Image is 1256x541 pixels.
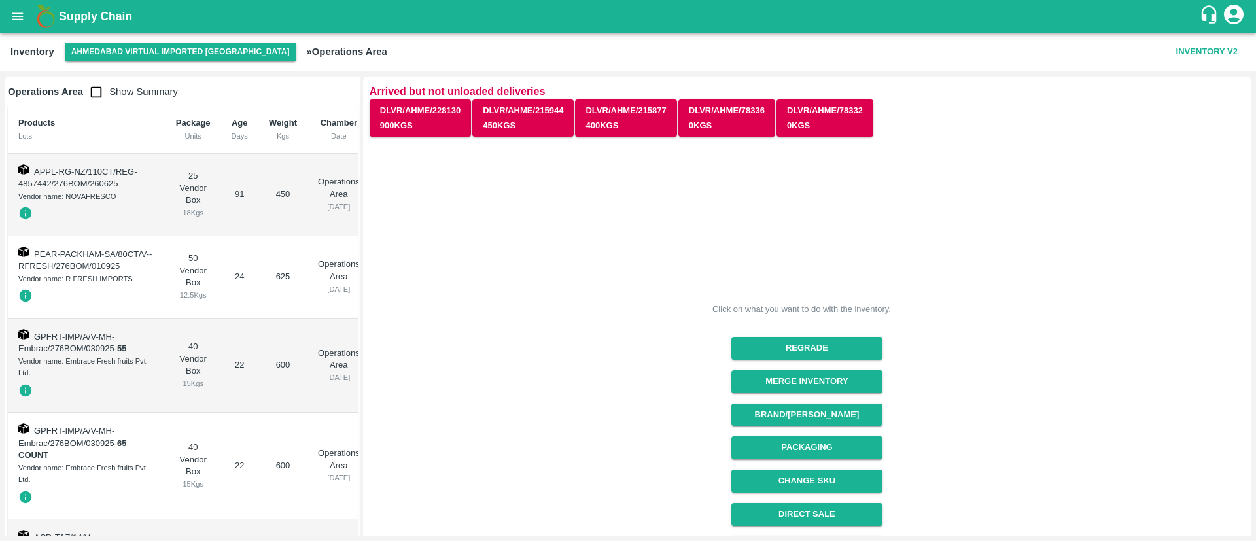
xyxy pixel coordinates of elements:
button: Merge Inventory [731,370,882,393]
span: 600 [276,360,290,370]
span: GPFRT-IMP/A/V-MH-Embrac/276BOM/030925 [18,426,114,448]
b: Chamber [321,118,357,128]
button: Change SKU [731,470,882,493]
strong: 55 [117,343,126,353]
div: 50 Vendor Box [176,253,211,301]
div: [DATE] [318,201,360,213]
div: Lots [18,130,155,142]
b: Supply Chain [59,10,132,23]
div: [DATE] [318,472,360,483]
a: Supply Chain [59,7,1199,26]
div: Vendor name: R FRESH IMPORTS [18,273,155,285]
span: APPL-RG-NZ/110CT/REG-4857442/276BOM/260625 [18,167,137,189]
button: Packaging [731,436,882,459]
div: Days [232,130,248,142]
div: Vendor name: Embrace Fresh fruits Pvt. Ltd. [18,462,155,486]
b: Products [18,118,55,128]
td: 22 [221,319,258,413]
div: Kgs [269,130,297,142]
p: Operations Area [318,347,360,372]
div: 12.5 Kgs [176,289,211,301]
p: Operations Area [318,258,360,283]
div: Vendor name: Embrace Fresh fruits Pvt. Ltd. [18,355,155,379]
div: 40 Vendor Box [176,341,211,389]
button: Direct Sale [731,503,882,526]
button: Brand/[PERSON_NAME] [731,404,882,427]
img: box [18,423,29,434]
div: 15 Kgs [176,478,211,490]
td: 91 [221,154,258,236]
div: 15 Kgs [176,377,211,389]
span: 600 [276,461,290,470]
img: logo [33,3,59,29]
b: Weight [269,118,297,128]
div: 18 Kgs [176,207,211,218]
button: DLVR/AHME/783320Kgs [776,99,873,137]
div: Date [318,130,360,142]
b: » Operations Area [307,46,387,57]
button: DLVR/AHME/783360Kgs [678,99,775,137]
span: 450 [276,189,290,199]
button: DLVR/AHME/215877400Kgs [575,99,676,137]
button: Inventory V2 [1171,41,1243,63]
b: Operations Area [8,86,83,97]
img: box [18,530,29,540]
img: box [18,164,29,175]
button: Select DC [65,43,296,61]
div: account of current user [1222,3,1246,30]
img: box [18,247,29,257]
button: DLVR/AHME/215944450Kgs [472,99,574,137]
p: Operations Area [318,176,360,200]
div: 25 Vendor Box [176,170,211,218]
button: Regrade [731,337,882,360]
span: 625 [276,271,290,281]
p: Arrived but not unloaded deliveries [370,83,1244,99]
button: DLVR/AHME/228130900Kgs [370,99,471,137]
div: [DATE] [318,372,360,383]
div: Click on what you want to do with the inventory. [712,303,891,316]
span: PEAR-PACKHAM-SA/80CT/V--RFRESH/276BOM/010925 [18,249,152,271]
div: Units [176,130,211,142]
div: Vendor name: NOVAFRESCO [18,190,155,202]
td: 24 [221,236,258,319]
b: Package [176,118,211,128]
b: Inventory [10,46,54,57]
span: GPFRT-IMP/A/V-MH-Embrac/276BOM/030925 [18,332,114,354]
img: box [18,329,29,340]
div: 40 Vendor Box [176,442,211,490]
td: 22 [221,413,258,519]
p: Operations Area [318,447,360,472]
button: open drawer [3,1,33,31]
span: Show Summary [83,86,178,97]
div: customer-support [1199,5,1222,28]
b: Age [232,118,248,128]
div: [DATE] [318,283,360,295]
span: - [114,343,127,353]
